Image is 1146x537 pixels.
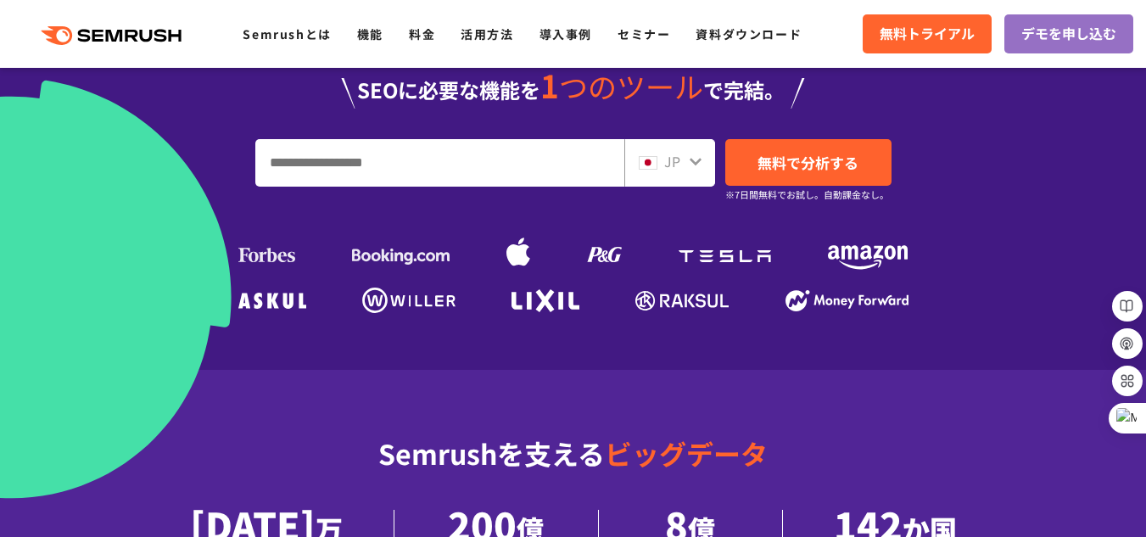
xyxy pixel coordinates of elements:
span: で完結。 [703,75,785,104]
a: Semrushとは [243,25,331,42]
span: デモを申し込む [1021,23,1116,45]
span: つのツール [559,65,703,107]
a: セミナー [618,25,670,42]
a: 導入事例 [539,25,592,42]
span: 無料トライアル [880,23,975,45]
div: SEOに必要な機能を [86,70,1061,109]
a: 無料トライアル [863,14,992,53]
a: 無料で分析する [725,139,892,186]
span: 1 [540,62,559,108]
input: URL、キーワードを入力してください [256,140,623,186]
span: 無料で分析する [757,152,858,173]
a: 資料ダウンロード [696,25,802,42]
small: ※7日間無料でお試し。自動課金なし。 [725,187,889,203]
a: 機能 [357,25,383,42]
span: JP [664,151,680,171]
a: 料金 [409,25,435,42]
span: ビッグデータ [605,434,768,473]
div: Semrushを支える [86,424,1061,510]
a: デモを申し込む [1004,14,1133,53]
a: 活用方法 [461,25,513,42]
